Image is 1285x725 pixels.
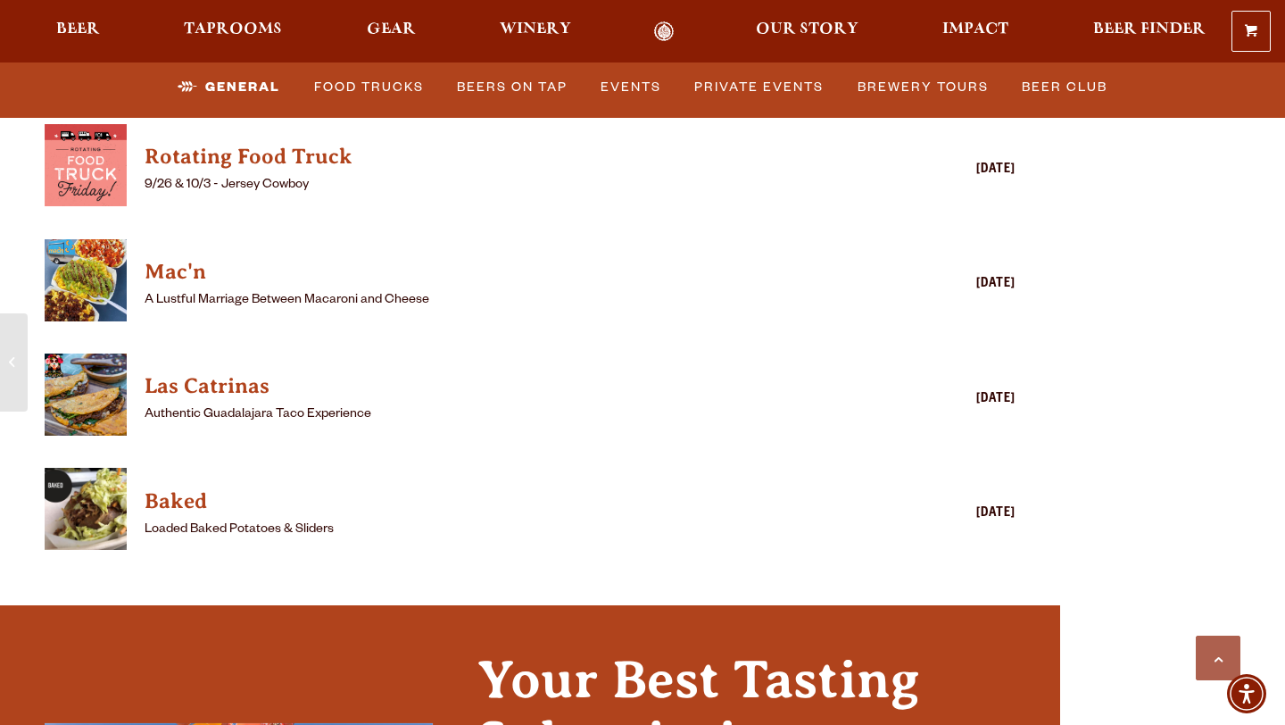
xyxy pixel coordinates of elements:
a: Gear [355,21,427,42]
div: [DATE] [873,274,1016,296]
span: Our Story [756,22,858,37]
img: thumbnail food truck [45,124,127,206]
img: thumbnail food truck [45,468,127,550]
div: [DATE] [873,389,1016,411]
h4: Mac'n [145,258,864,287]
span: Beer [56,22,100,37]
span: Gear [367,22,416,37]
a: Scroll to top [1196,636,1240,680]
a: View Las Catrinas details (opens in a new window) [145,369,864,404]
h4: Baked [145,487,864,516]
a: Events [593,67,668,108]
a: View Mac'n details (opens in a new window) [45,239,127,331]
p: Authentic Guadalajara Taco Experience [145,404,864,426]
a: Our Story [744,21,870,42]
p: Loaded Baked Potatoes & Sliders [145,520,864,541]
p: A Lustful Marriage Between Macaroni and Cheese [145,290,864,312]
span: Winery [500,22,571,37]
h4: Rotating Food Truck [145,143,864,171]
span: Impact [942,22,1008,37]
a: View Mac'n details (opens in a new window) [145,254,864,290]
div: [DATE] [873,160,1016,181]
span: Taprooms [184,22,282,37]
a: Impact [931,21,1020,42]
a: Beer [45,21,112,42]
a: Beers on Tap [450,67,575,108]
a: Winery [488,21,583,42]
a: Beer Club [1015,67,1115,108]
div: [DATE] [873,504,1016,525]
span: Beer Finder [1093,22,1206,37]
a: Private Events [687,67,831,108]
a: Brewery Tours [850,67,996,108]
a: View Las Catrinas details (opens in a new window) [45,354,127,446]
div: Accessibility Menu [1227,674,1266,713]
a: Taprooms [172,21,294,42]
a: View Baked details (opens in a new window) [145,484,864,520]
a: Odell Home [631,21,698,42]
a: View Rotating Food Truck details (opens in a new window) [45,124,127,216]
h4: Las Catrinas [145,372,864,401]
img: thumbnail food truck [45,354,127,436]
img: thumbnail food truck [45,239,127,321]
a: View Rotating Food Truck details (opens in a new window) [145,139,864,175]
a: General [170,67,287,108]
p: 9/26 & 10/3 - Jersey Cowboy [145,175,864,196]
a: View Baked details (opens in a new window) [45,468,127,560]
a: Beer Finder [1082,21,1217,42]
a: Food Trucks [307,67,431,108]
